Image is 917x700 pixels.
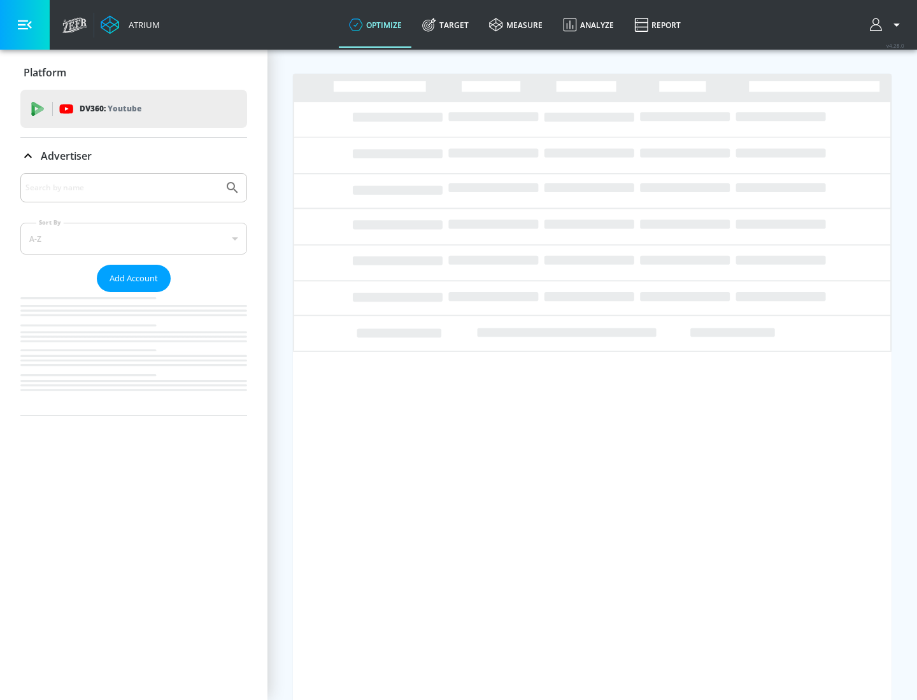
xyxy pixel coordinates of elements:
a: Analyze [553,2,624,48]
a: Target [412,2,479,48]
a: Report [624,2,691,48]
a: measure [479,2,553,48]
a: optimize [339,2,412,48]
a: Atrium [101,15,160,34]
div: Advertiser [20,138,247,174]
p: Advertiser [41,149,92,163]
p: Platform [24,66,66,80]
div: A-Z [20,223,247,255]
div: Platform [20,55,247,90]
p: DV360: [80,102,141,116]
div: DV360: Youtube [20,90,247,128]
div: Atrium [124,19,160,31]
p: Youtube [108,102,141,115]
button: Add Account [97,265,171,292]
div: Advertiser [20,173,247,416]
span: v 4.28.0 [886,42,904,49]
span: Add Account [110,271,158,286]
nav: list of Advertiser [20,292,247,416]
label: Sort By [36,218,64,227]
input: Search by name [25,179,218,196]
